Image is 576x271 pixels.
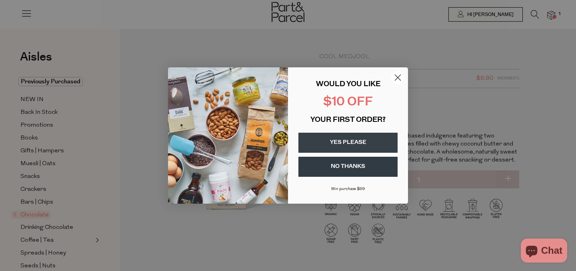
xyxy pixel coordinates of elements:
[168,67,288,204] img: 43fba0fb-7538-40bc-babb-ffb1a4d097bc.jpeg
[391,71,405,85] button: Close dialog
[316,81,380,88] span: WOULD YOU LIKE
[310,117,386,124] span: YOUR FIRST ORDER?
[298,133,398,153] button: YES PLEASE
[331,187,365,191] span: Min purchase $99
[518,239,570,265] inbox-online-store-chat: Shopify online store chat
[323,96,373,109] span: $10 OFF
[298,157,398,177] button: NO THANKS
